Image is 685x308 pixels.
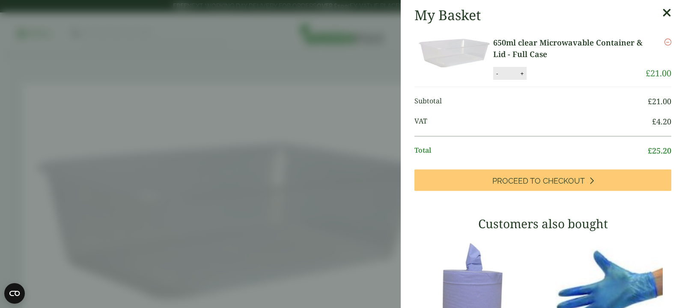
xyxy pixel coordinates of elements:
[648,145,671,156] bdi: 25.20
[493,37,646,60] a: 650ml clear Microwavable Container & Lid - Full Case
[414,217,671,231] h3: Customers also bought
[648,145,652,156] span: £
[494,70,500,77] button: -
[646,67,650,79] span: £
[414,116,652,127] span: VAT
[414,7,481,23] h2: My Basket
[414,145,648,157] span: Total
[414,169,671,191] a: Proceed to Checkout
[646,67,671,79] bdi: 21.00
[518,70,526,77] button: +
[648,96,671,106] bdi: 21.00
[414,96,648,107] span: Subtotal
[492,176,585,186] span: Proceed to Checkout
[648,96,652,106] span: £
[652,116,656,127] span: £
[664,37,671,47] a: Remove this item
[4,283,25,304] button: Open CMP widget
[652,116,671,127] bdi: 4.20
